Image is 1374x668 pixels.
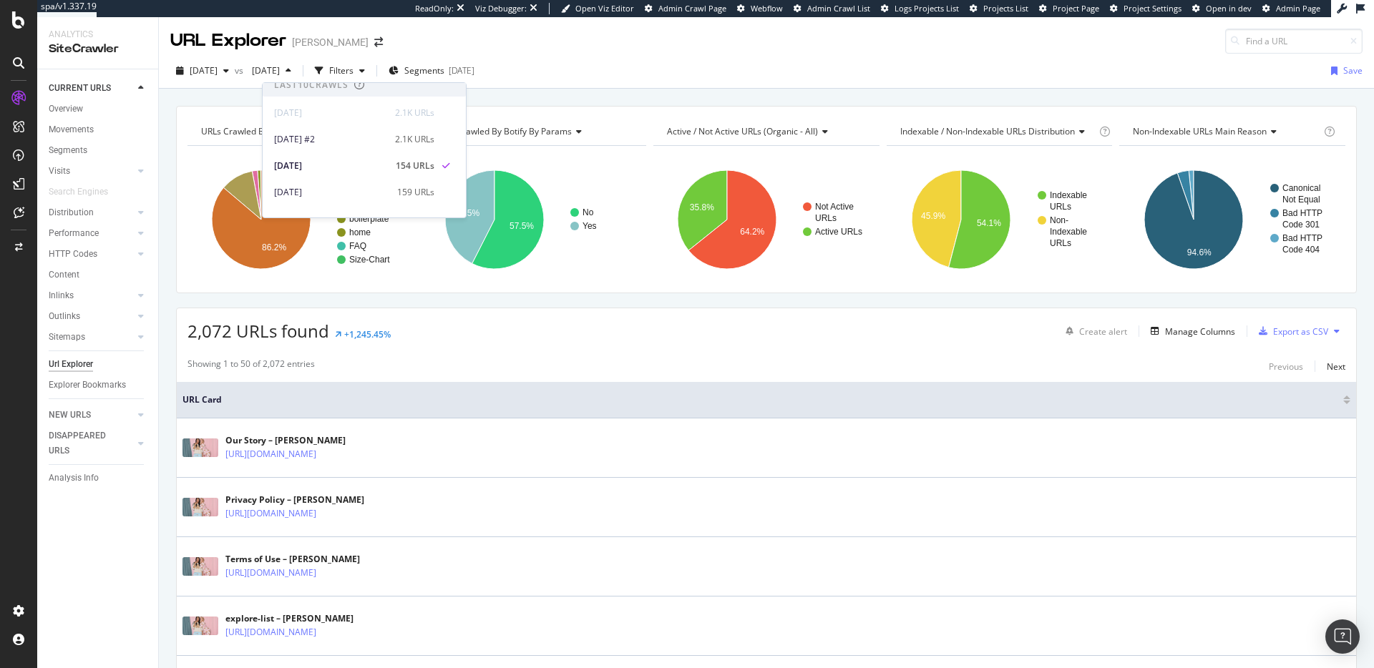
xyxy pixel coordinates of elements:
div: Create alert [1079,325,1127,338]
div: [DATE] [274,107,386,119]
div: DISAPPEARED URLS [49,428,121,458]
a: Projects List [970,3,1028,14]
text: 42.5% [455,208,479,218]
text: Bad HTTP [1282,233,1322,243]
button: Manage Columns [1145,323,1235,340]
text: URLs [1050,238,1071,248]
text: URLs [1050,202,1071,212]
div: explore-list – [PERSON_NAME] [225,612,379,625]
text: Size-Chart [349,255,390,265]
div: [DATE] [274,186,389,199]
button: [DATE] [170,59,235,82]
a: HTTP Codes [49,247,134,262]
h4: URLs Crawled By Botify By params [432,120,634,143]
div: Export as CSV [1273,325,1328,338]
img: main image [182,498,218,516]
div: Url Explorer [49,357,93,372]
button: Create alert [1060,320,1127,343]
span: Open Viz Editor [575,3,634,14]
span: URLs Crawled By Botify By params [434,125,572,137]
span: 2,072 URLs found [187,319,329,343]
span: Indexable / Non-Indexable URLs distribution [900,125,1075,137]
svg: A chart. [421,157,645,282]
div: CURRENT URLS [49,81,111,96]
span: Non-Indexable URLs Main Reason [1133,125,1267,137]
div: SiteCrawler [49,41,147,57]
div: Our Story – [PERSON_NAME] [225,434,379,447]
div: [DATE] [449,64,474,77]
span: Logs Projects List [895,3,959,14]
div: 2.1K URLs [395,133,434,146]
button: Save [1325,59,1363,82]
div: Performance [49,226,99,241]
button: Export as CSV [1253,320,1328,343]
h4: URLs Crawled By Botify By pagetype [198,120,401,143]
a: Outlinks [49,309,134,324]
span: vs [235,64,246,77]
div: Outlinks [49,309,80,324]
a: [URL][DOMAIN_NAME] [225,447,316,461]
div: A chart. [1119,157,1345,282]
text: Active URLs [815,227,862,237]
a: [URL][DOMAIN_NAME] [225,566,316,580]
span: Webflow [751,3,783,14]
div: [PERSON_NAME] [292,35,369,49]
div: NEW URLS [49,408,91,423]
a: Segments [49,143,148,158]
button: [DATE] [246,59,297,82]
text: 57.5% [510,221,534,231]
div: arrow-right-arrow-left [374,37,383,47]
text: Bad HTTP [1282,208,1322,218]
div: Showing 1 to 50 of 2,072 entries [187,358,315,375]
span: Admin Page [1276,3,1320,14]
text: 45.9% [921,211,945,221]
a: Project Settings [1110,3,1181,14]
text: 94.6% [1187,247,1212,257]
a: Overview [49,102,148,117]
text: URLs [815,213,837,223]
div: Inlinks [49,288,74,303]
a: Webflow [737,3,783,14]
a: Search Engines [49,185,122,200]
a: Inlinks [49,288,134,303]
button: Segments[DATE] [383,59,480,82]
text: 35.8% [690,202,714,212]
text: Indexable [1050,190,1087,200]
div: Open Intercom Messenger [1325,619,1360,654]
div: 2.1K URLs [395,107,434,119]
div: Content [49,267,79,283]
span: Segments [404,64,444,77]
a: Project Page [1039,3,1099,14]
svg: A chart. [187,157,411,282]
div: Manage Columns [1165,325,1235,338]
text: 86.2% [262,242,286,252]
a: Content [49,267,148,283]
a: Admin Crawl Page [645,3,726,14]
a: Open in dev [1192,3,1252,14]
div: Next [1327,360,1345,373]
svg: A chart. [887,157,1113,282]
div: Explorer Bookmarks [49,378,126,393]
a: Explorer Bookmarks [49,378,148,393]
svg: A chart. [653,157,877,282]
a: Logs Projects List [881,3,959,14]
div: Previous [1269,360,1303,373]
span: 2025 Sep. 5th [246,64,280,77]
div: URL Explorer [170,29,286,53]
a: Distribution [49,205,134,220]
a: Admin Crawl List [794,3,870,14]
a: Analysis Info [49,471,148,486]
text: FAQ [349,241,366,251]
input: Find a URL [1225,29,1363,54]
div: Analysis Info [49,471,99,486]
img: main image [182,438,218,457]
a: Admin Page [1262,3,1320,14]
img: main image [182,557,218,576]
div: Visits [49,164,70,179]
div: Save [1343,64,1363,77]
div: [DATE] #2 [274,133,386,146]
text: No [583,207,594,217]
